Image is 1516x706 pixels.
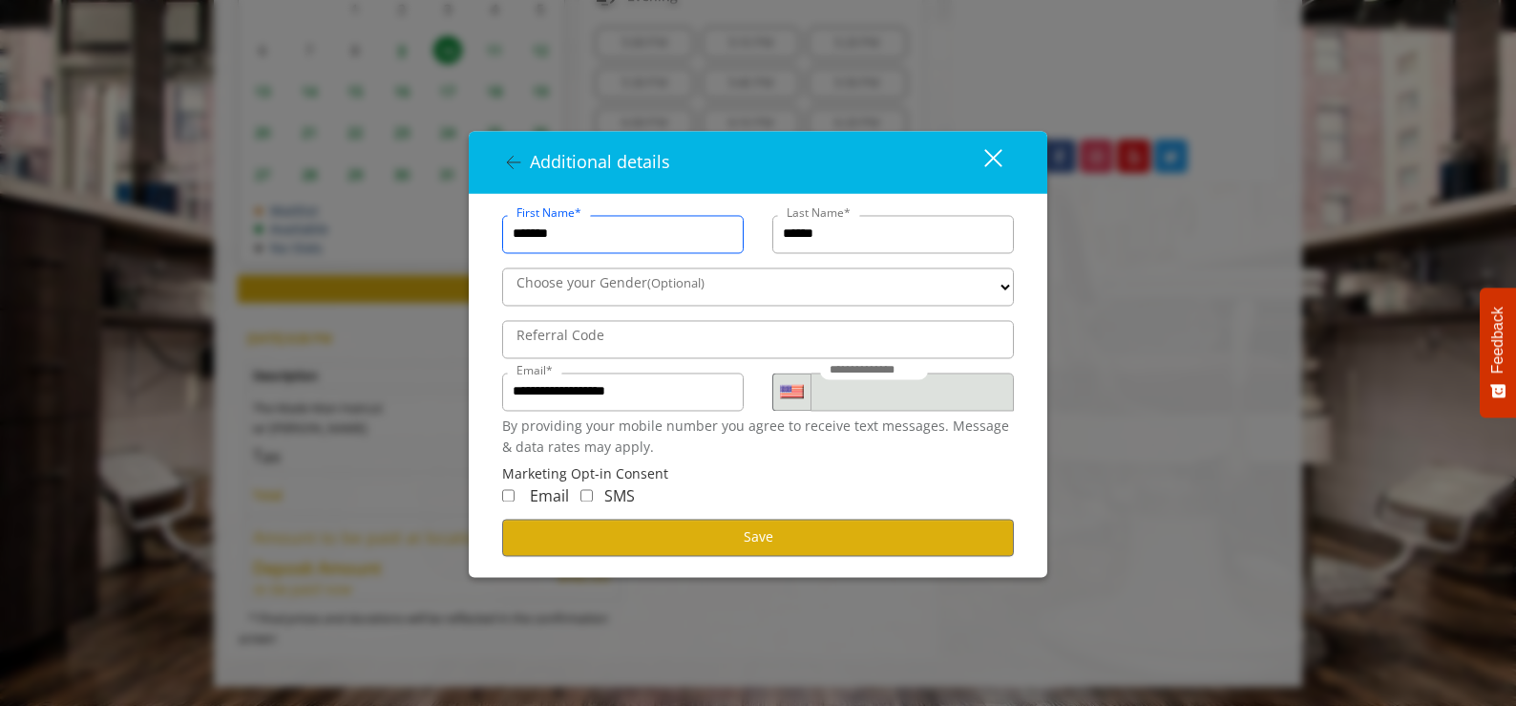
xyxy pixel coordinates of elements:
[777,203,860,222] label: Last Name*
[530,150,670,173] span: Additional details
[507,361,562,379] label: Email*
[744,528,773,546] span: Save
[502,267,1014,306] select: Choose your Gender
[1480,288,1516,417] button: Feedback - Show survey
[1489,307,1506,374] span: Feedback
[507,325,614,346] label: Referral Code
[949,142,1014,182] button: close dialog
[502,373,744,411] input: Email
[502,489,515,502] input: Receive Marketing Email
[604,485,635,506] span: SMS
[502,320,1014,358] input: ReferralCode
[580,489,593,502] input: Receive Marketing SMS
[647,274,705,291] span: (Optional)
[507,272,714,293] label: Choose your Gender
[772,373,811,411] div: Country
[502,416,1014,459] div: By providing your mobile number you agree to receive text messages. Message & data rates may apply.
[530,485,569,506] span: Email
[507,203,591,222] label: First Name*
[502,519,1014,556] button: Save
[502,463,1014,484] div: Marketing Opt-in Consent
[962,148,1000,177] div: close dialog
[772,215,1014,253] input: Lastname
[502,215,744,253] input: FirstName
